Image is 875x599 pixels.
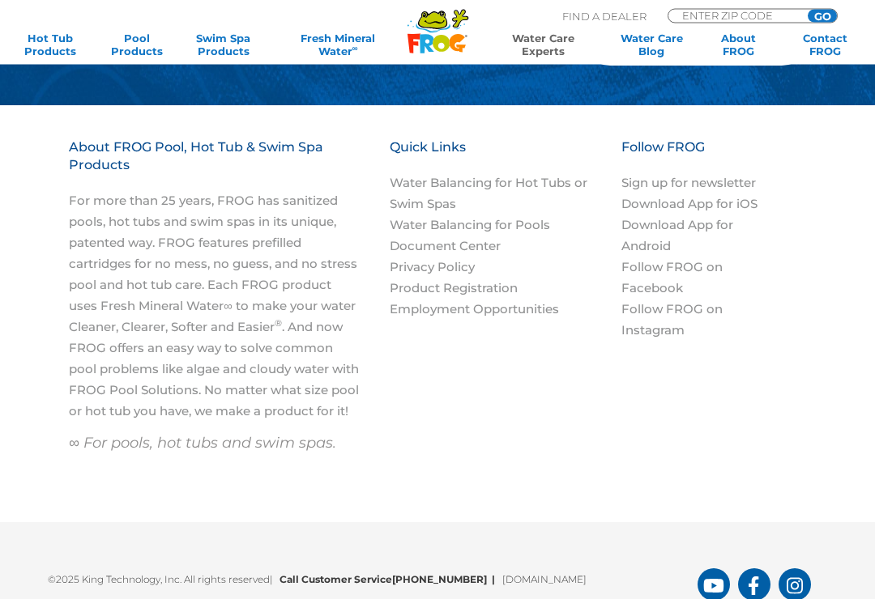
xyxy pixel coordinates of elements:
[621,197,758,212] a: Download App for iOS
[621,139,790,173] h3: Follow FROG
[621,176,756,191] a: Sign up for newsletter
[621,218,733,254] a: Download App for Android
[392,574,487,586] a: [PHONE_NUMBER]
[390,176,587,212] a: Water Balancing for Hot Tubs or Swim Spas
[276,32,399,57] a: Fresh MineralWater∞
[492,574,495,586] span: |
[69,435,336,452] em: ∞ For pools, hot tubs and swim spas.
[352,44,358,53] sup: ∞
[621,260,723,296] a: Follow FROG on Facebook
[69,139,362,191] h3: About FROG Pool, Hot Tub & Swim Spa Products
[562,9,647,23] p: Find A Dealer
[16,32,83,57] a: Hot TubProducts
[390,302,559,317] a: Employment Opportunities
[390,239,501,254] a: Document Center
[280,574,502,586] b: Call Customer Service
[275,318,282,329] sup: ®
[502,574,587,586] a: [DOMAIN_NAME]
[103,32,170,57] a: PoolProducts
[390,281,518,296] a: Product Registration
[681,10,790,21] input: Zip Code Form
[390,260,475,275] a: Privacy Policy
[621,302,723,338] a: Follow FROG on Instagram
[705,32,772,57] a: AboutFROG
[488,32,599,57] a: Water CareExperts
[808,10,837,23] input: GO
[69,191,362,423] p: For more than 25 years, FROG has sanitized pools, hot tubs and swim spas in its unique, patented ...
[792,32,859,57] a: ContactFROG
[48,563,698,588] p: ©2025 King Technology, Inc. All rights reserved
[618,32,685,57] a: Water CareBlog
[190,32,257,57] a: Swim SpaProducts
[390,218,550,233] a: Water Balancing for Pools
[390,139,605,173] h3: Quick Links
[270,574,272,586] span: |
